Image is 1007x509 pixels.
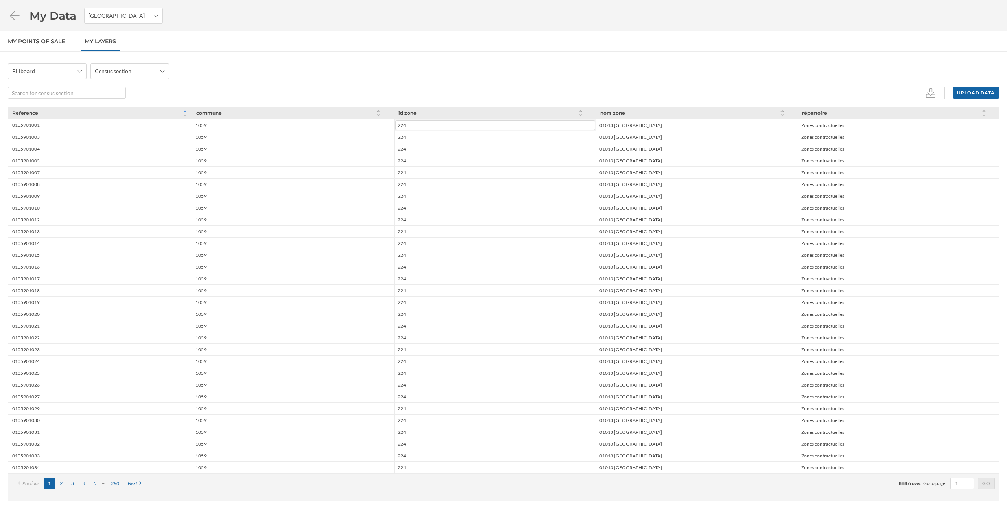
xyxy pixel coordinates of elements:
[12,347,40,352] div: 0105901023
[81,31,120,51] a: My Layers
[923,480,946,487] span: Go to page:
[12,370,40,376] div: 0105901025
[12,240,40,246] div: 0105901014
[12,205,40,211] div: 0105901010
[398,110,417,116] span: id zone
[12,134,40,140] div: 0105901003
[12,276,40,282] div: 0105901017
[12,417,40,423] div: 0105901030
[920,480,921,486] span: .
[12,158,40,164] div: 0105901005
[12,110,38,116] span: Reference
[12,453,40,459] div: 0105901033
[12,299,40,305] div: 0105901019
[95,67,131,75] span: Census section
[12,181,40,187] div: 0105901008
[12,394,40,400] div: 0105901027
[4,31,69,51] a: My points of sale
[12,193,40,199] div: 0105901009
[12,465,40,470] div: 0105901034
[12,170,40,175] div: 0105901007
[12,229,40,234] div: 0105901013
[196,110,222,116] span: commune
[802,110,827,116] span: répertoire
[12,335,40,341] div: 0105901022
[12,358,40,364] div: 0105901024
[12,441,40,447] div: 0105901032
[12,217,40,223] div: 0105901012
[12,252,40,258] div: 0105901015
[89,12,145,20] span: [GEOGRAPHIC_DATA]
[600,110,625,116] span: nom zone
[12,406,40,411] div: 0105901029
[12,146,40,152] div: 0105901004
[12,429,40,435] div: 0105901031
[12,67,35,75] span: Billboard
[953,479,972,487] input: 1
[12,323,40,329] div: 0105901021
[12,122,40,128] div: 0105901001
[12,264,40,270] div: 0105901016
[12,288,40,293] div: 0105901018
[899,480,910,486] span: 8687
[910,480,920,486] span: rows
[16,6,54,13] span: Assistance
[30,8,76,23] span: My Data
[12,382,40,388] div: 0105901026
[12,311,40,317] div: 0105901020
